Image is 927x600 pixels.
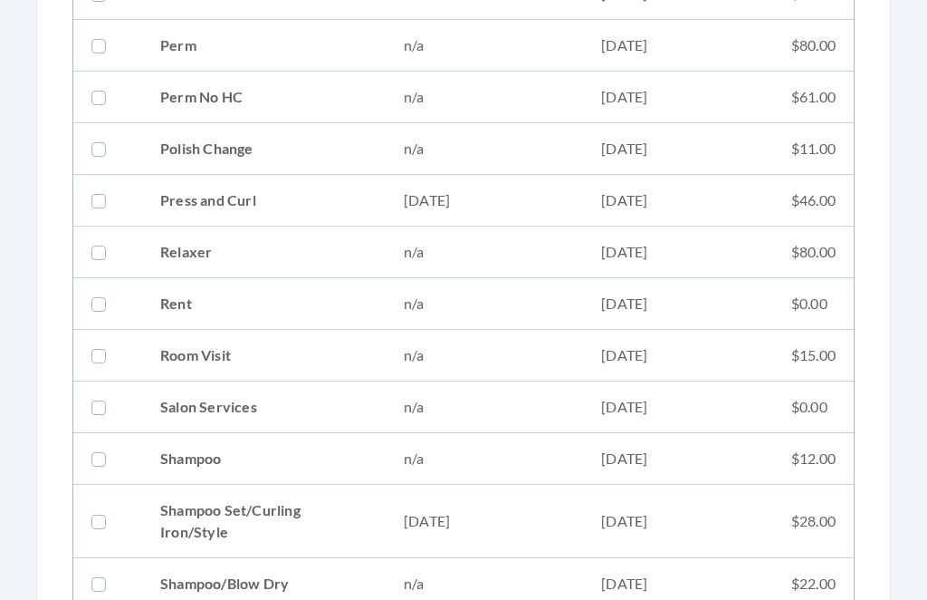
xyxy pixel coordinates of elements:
[386,227,583,279] td: n/a
[142,331,386,382] td: Room Visit
[386,382,583,434] td: n/a
[142,434,386,486] td: Shampoo
[142,227,386,279] td: Relaxer
[583,331,773,382] td: [DATE]
[386,124,583,176] td: n/a
[142,176,386,227] td: Press and Curl
[583,434,773,486] td: [DATE]
[386,176,583,227] td: [DATE]
[773,73,854,124] td: $61.00
[386,279,583,331] td: n/a
[386,434,583,486] td: n/a
[386,73,583,124] td: n/a
[773,382,854,434] td: $0.00
[773,124,854,176] td: $11.00
[773,21,854,73] td: $80.00
[142,21,386,73] td: Perm
[142,382,386,434] td: Salon Services
[386,21,583,73] td: n/a
[583,486,773,559] td: [DATE]
[386,486,583,559] td: [DATE]
[142,73,386,124] td: Perm No HC
[583,176,773,227] td: [DATE]
[773,176,854,227] td: $46.00
[142,486,386,559] td: Shampoo Set/Curling Iron/Style
[386,331,583,382] td: n/a
[773,331,854,382] td: $15.00
[773,279,854,331] td: $0.00
[583,21,773,73] td: [DATE]
[583,279,773,331] td: [DATE]
[583,227,773,279] td: [DATE]
[583,124,773,176] td: [DATE]
[773,227,854,279] td: $80.00
[583,382,773,434] td: [DATE]
[773,486,854,559] td: $28.00
[142,124,386,176] td: Polish Change
[142,279,386,331] td: Rent
[583,73,773,124] td: [DATE]
[773,434,854,486] td: $12.00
